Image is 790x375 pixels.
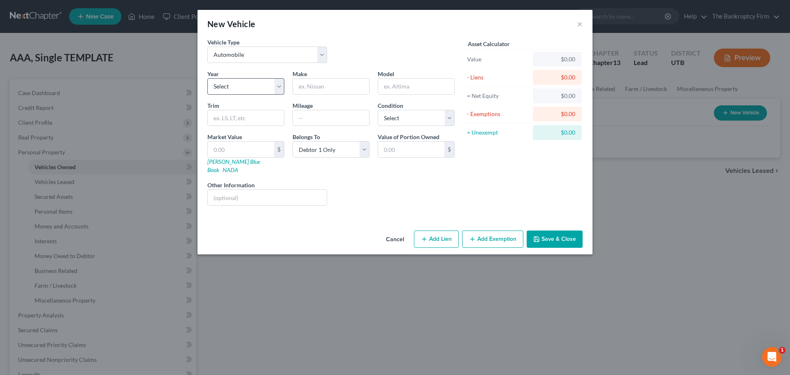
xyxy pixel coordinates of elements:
div: Value [467,55,529,63]
label: Mileage [293,101,313,110]
div: - Liens [467,73,529,82]
div: $ [444,142,454,157]
input: 0.00 [208,142,274,157]
input: 0.00 [378,142,444,157]
label: Other Information [207,181,255,189]
button: × [577,19,583,29]
label: Market Value [207,133,242,141]
span: Make [293,70,307,77]
div: = Unexempt [467,128,529,137]
button: Save & Close [527,231,583,248]
iframe: Intercom live chat [762,347,782,367]
input: (optional) [208,190,327,205]
div: $0.00 [539,92,575,100]
div: $0.00 [539,73,575,82]
div: - Exemptions [467,110,529,118]
div: $0.00 [539,128,575,137]
a: NADA [223,166,238,173]
span: Belongs To [293,133,320,140]
label: Model [378,70,394,78]
button: Add Exemption [462,231,523,248]
label: Value of Portion Owned [378,133,439,141]
div: $0.00 [539,110,575,118]
input: ex. LS, LT, etc [208,110,284,126]
label: Trim [207,101,219,110]
div: $ [274,142,284,157]
label: Year [207,70,219,78]
span: 1 [779,347,785,354]
label: Vehicle Type [207,38,239,47]
input: ex. Altima [378,79,454,94]
button: Add Lien [414,231,459,248]
label: Condition [378,101,403,110]
input: -- [293,110,369,126]
div: New Vehicle [207,18,255,30]
div: = Net Equity [467,92,529,100]
a: [PERSON_NAME] Blue Book [207,158,260,173]
div: $0.00 [539,55,575,63]
input: ex. Nissan [293,79,369,94]
button: Cancel [379,231,411,248]
label: Asset Calculator [468,40,510,48]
